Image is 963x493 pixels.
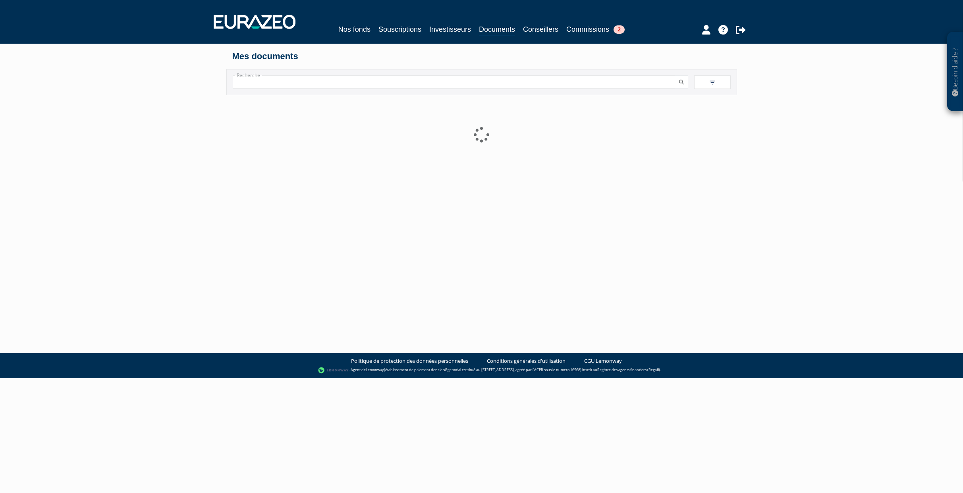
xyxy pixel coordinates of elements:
[479,24,515,36] a: Documents
[584,357,622,365] a: CGU Lemonway
[366,368,384,373] a: Lemonway
[351,357,468,365] a: Politique de protection des données personnelles
[566,24,625,35] a: Commissions2
[951,36,960,108] p: Besoin d'aide ?
[429,24,471,35] a: Investisseurs
[214,15,295,29] img: 1732889491-logotype_eurazeo_blanc_rvb.png
[318,366,349,374] img: logo-lemonway.png
[8,366,955,374] div: - Agent de (établissement de paiement dont le siège social est situé au [STREET_ADDRESS], agréé p...
[233,75,675,89] input: Recherche
[597,368,660,373] a: Registre des agents financiers (Regafi)
[709,79,716,86] img: filter.svg
[378,24,421,35] a: Souscriptions
[487,357,565,365] a: Conditions générales d'utilisation
[523,24,558,35] a: Conseillers
[614,25,625,34] span: 2
[232,52,731,61] h4: Mes documents
[338,24,371,35] a: Nos fonds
